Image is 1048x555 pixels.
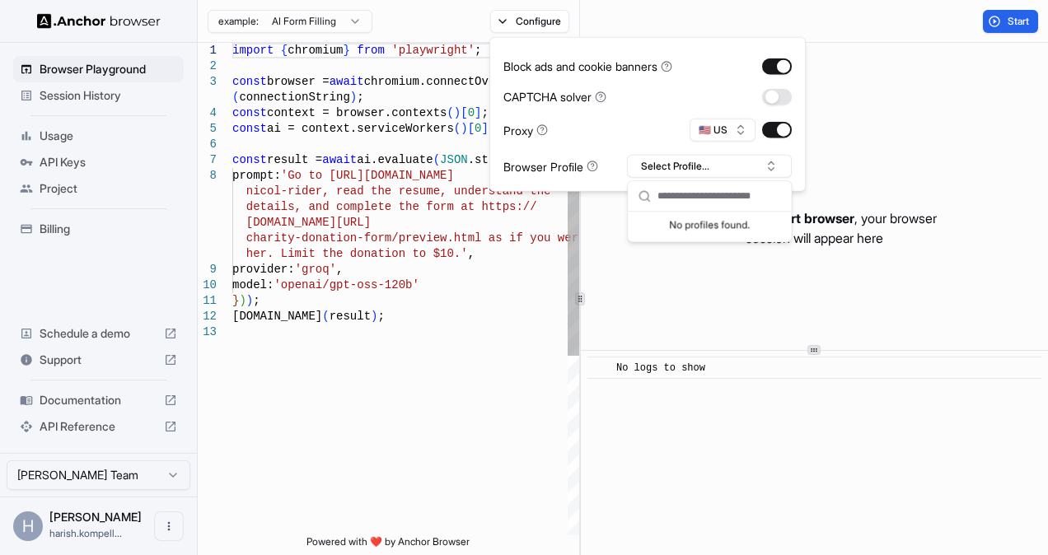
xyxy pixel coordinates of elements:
span: JSON [440,153,468,166]
span: API Keys [40,154,177,170]
span: Project [40,180,177,197]
span: , [468,247,475,260]
span: result [330,310,371,323]
span: example: [218,15,259,28]
span: [DOMAIN_NAME] [232,310,322,323]
span: [ [468,122,475,135]
div: Usage [13,123,184,149]
p: After pressing , your browser session will appear here [691,208,937,248]
div: 11 [198,293,217,309]
div: 13 [198,324,217,340]
div: 2 [198,58,217,74]
span: browser = [267,75,330,88]
span: start browser [772,210,854,226]
span: ] [481,122,488,135]
span: await [330,75,364,88]
span: Start [1008,15,1031,28]
span: Usage [40,128,177,144]
span: ) [454,106,461,119]
span: her. Limit the donation to $10.' [246,247,468,260]
div: 7 [198,152,217,168]
span: harish.kompella@irco.com [49,527,122,539]
span: ( [454,122,461,135]
span: .stringify [468,153,537,166]
span: { [281,44,288,57]
div: Block ads and cookie banners [503,58,672,75]
span: Powered with ❤️ by Anchor Browser [306,535,470,555]
span: ; [475,44,481,57]
span: result = [267,153,322,166]
button: Open menu [154,511,184,541]
span: ( [447,106,453,119]
span: ( [232,91,239,104]
span: 'groq' [295,263,336,276]
div: 1 [198,43,217,58]
span: provider: [232,263,295,276]
div: Billing [13,216,184,242]
span: Schedule a demo [40,325,157,342]
button: 🇺🇸 US [690,119,756,142]
span: 0 [475,122,481,135]
span: ai.evaluate [357,153,433,166]
span: ) [246,294,253,307]
div: Proxy [503,121,548,138]
span: [DOMAIN_NAME][URL] [246,216,371,229]
span: No logs to show [616,362,705,374]
span: ; [357,91,363,104]
span: 0 [468,106,475,119]
span: Billing [40,221,177,237]
span: Browser Playground [40,61,177,77]
span: 'playwright' [391,44,475,57]
span: ) [461,122,467,135]
div: 9 [198,262,217,277]
span: ) [371,310,377,323]
span: } [232,294,239,307]
div: 4 [198,105,217,121]
div: Project [13,175,184,202]
span: Session History [40,87,177,104]
span: ( [433,153,440,166]
div: CAPTCHA solver [503,88,606,105]
span: Harish Kompella [49,510,142,524]
span: ​ [596,360,604,376]
div: Browser Playground [13,56,184,82]
div: 10 [198,277,217,293]
span: Documentation [40,392,157,408]
div: No profiles found. [628,212,791,235]
span: import [232,44,274,57]
div: Browser Profile [503,157,598,175]
span: [ [461,106,467,119]
span: ; [481,106,488,119]
span: const [232,106,267,119]
span: ; [377,310,384,323]
span: await [322,153,357,166]
div: Session History [13,82,184,109]
div: Documentation [13,387,184,413]
div: 5 [198,121,217,137]
img: Anchor Logo [37,13,161,29]
div: Schedule a demo [13,320,184,347]
button: Start [983,10,1038,33]
span: model: [232,278,274,291]
div: API Reference [13,413,184,440]
span: ) [239,294,246,307]
span: from [357,44,385,57]
span: 'openai/gpt-oss-120b' [274,278,419,291]
span: ; [489,122,495,135]
span: const [232,122,267,135]
span: Support [40,352,157,368]
div: 12 [198,309,217,324]
div: H [13,511,43,541]
button: Configure [490,10,570,33]
div: 6 [198,137,217,152]
button: Select Profile... [627,155,792,178]
span: ; [253,294,260,307]
span: } [343,44,349,57]
span: ) [350,91,357,104]
span: connectionString [239,91,349,104]
span: const [232,75,267,88]
div: API Keys [13,149,184,175]
span: details, and complete the form at https:// [246,200,537,213]
span: const [232,153,267,166]
span: charity-donation-form/preview.html as if you were [246,231,586,245]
